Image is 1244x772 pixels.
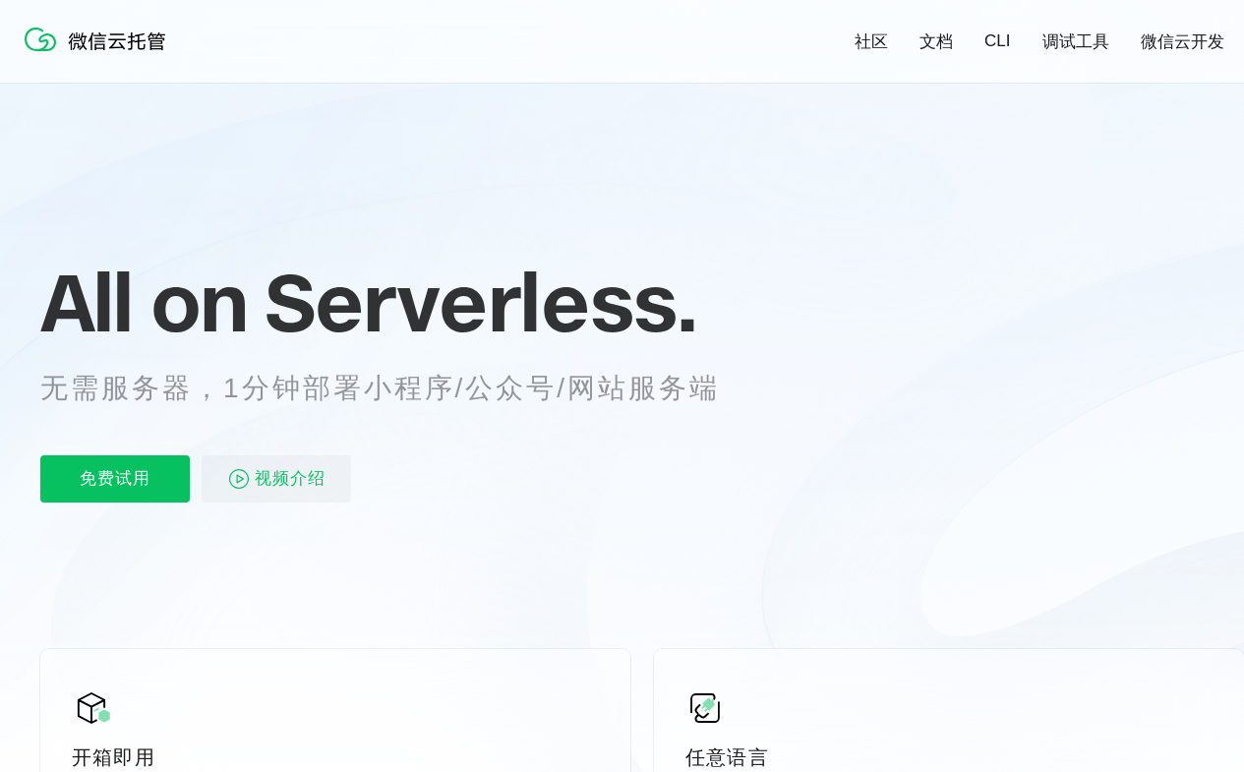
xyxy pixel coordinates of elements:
[72,743,599,771] p: 开箱即用
[855,30,888,53] a: 社区
[40,455,190,503] p: 免费试用
[685,743,1213,771] p: 任意语言
[1042,30,1109,53] a: 调试工具
[227,467,251,491] img: video_play.svg
[265,253,696,351] span: Serverless.
[21,45,178,62] a: 微信云托管
[40,369,756,408] p: 无需服务器，1分钟部署小程序/公众号/网站服务端
[255,455,326,503] span: 视频介绍
[919,30,953,53] a: 文档
[1141,30,1224,53] a: 微信云开发
[40,253,246,351] span: All on
[984,31,1010,51] a: CLI
[21,20,178,59] img: 微信云托管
